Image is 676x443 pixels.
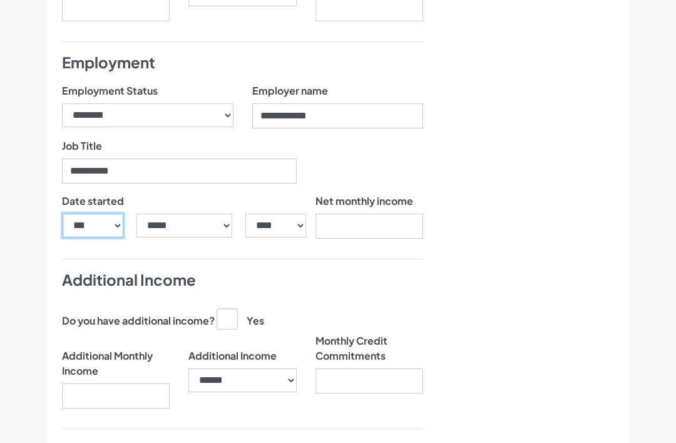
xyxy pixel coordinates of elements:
label: Employment Status [62,83,158,98]
label: Net monthly income [315,194,413,209]
label: Additional Income [188,333,277,363]
label: Additional Monthly Income [62,333,170,378]
h4: Employment [62,52,423,73]
h4: Additional Income [62,269,423,291]
label: Do you have additional income? [62,313,215,328]
label: Monthly Credit Commitments [315,333,423,363]
label: Job Title [62,138,102,154]
label: Employer name [252,83,328,98]
label: Date started [62,194,124,209]
label: Yes [217,308,264,328]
